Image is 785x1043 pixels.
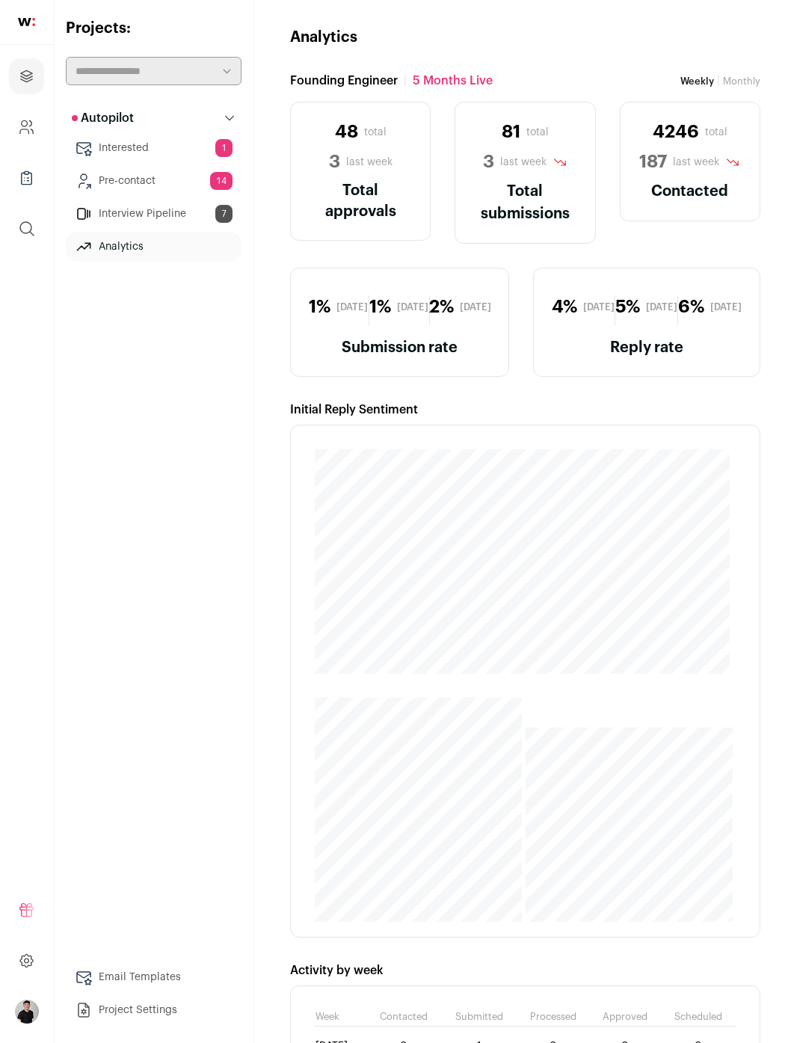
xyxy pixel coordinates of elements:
th: Processed [517,1010,590,1027]
span: 1% [309,295,330,319]
span: [DATE] [646,301,677,313]
a: Pre-contact14 [66,166,241,196]
th: Approved [590,1010,661,1027]
h1: Analytics [290,27,357,48]
span: total [705,125,727,140]
span: last week [500,155,547,170]
span: 48 [335,120,358,144]
img: wellfound-shorthand-0d5821cbd27db2630d0214b213865d53afaa358527fdda9d0ea32b1df1b89c2c.svg [18,18,35,26]
a: Analytics [66,232,241,262]
img: 19277569-medium_jpg [15,1000,39,1024]
span: Founding Engineer [290,72,398,90]
a: Email Templates [66,962,241,992]
p: Autopilot [72,109,134,127]
a: Interview Pipeline7 [66,199,241,229]
span: 4% [552,295,577,319]
span: [DATE] [336,301,368,313]
span: 1 [215,139,233,157]
th: Scheduled [660,1010,736,1027]
span: total [526,125,549,140]
h2: Projects: [66,18,241,39]
h2: Reply rate [552,337,742,358]
span: 1% [369,295,391,319]
span: 3 [329,150,340,174]
h2: Total approvals [309,180,412,222]
span: total [364,125,387,140]
span: 187 [639,150,667,174]
a: Interested1 [66,133,241,163]
span: 2% [429,295,454,319]
h2: Submission rate [309,337,490,358]
th: Week [315,1010,366,1027]
span: last week [673,155,719,170]
span: [DATE] [710,301,742,313]
span: 5% [615,295,640,319]
span: [DATE] [460,301,491,313]
div: Activity by week [290,962,760,979]
th: Contacted [366,1010,442,1027]
span: 81 [502,120,520,144]
div: Initial Reply Sentiment [290,401,760,419]
span: last week [346,155,392,170]
a: Project Settings [66,995,241,1025]
span: [DATE] [583,301,615,313]
span: 14 [210,172,233,190]
span: 7 [215,205,233,223]
h2: Contacted [638,180,742,203]
span: | [717,75,720,87]
span: 4246 [653,120,699,144]
span: | [404,72,407,90]
h2: Total submissions [473,180,576,225]
button: Open dropdown [15,1000,39,1024]
span: [DATE] [397,301,428,313]
button: Autopilot [66,103,241,133]
span: 3 [483,150,494,174]
a: Projects [9,58,44,94]
a: Company and ATS Settings [9,109,44,145]
span: Weekly [680,76,714,86]
th: Submitted [441,1010,517,1027]
span: 5 months Live [413,72,493,90]
a: Monthly [723,76,760,86]
a: Company Lists [9,160,44,196]
span: 6% [678,295,704,319]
